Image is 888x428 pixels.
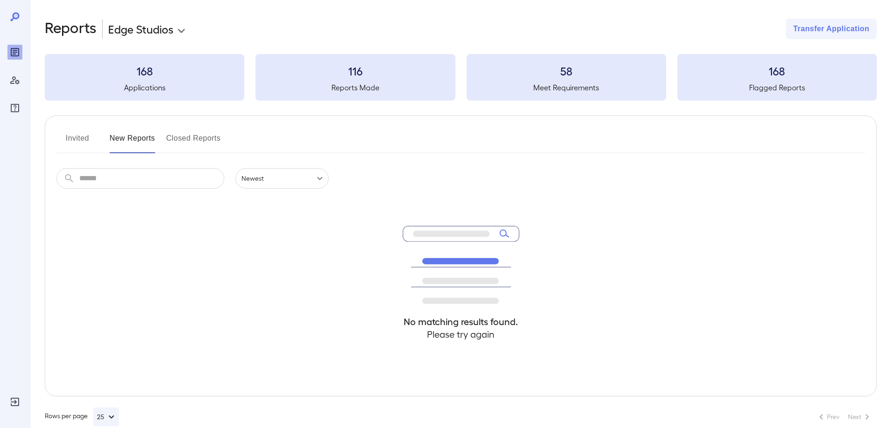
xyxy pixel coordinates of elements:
h4: No matching results found. [403,315,519,328]
button: 25 [93,408,119,426]
h4: Please try again [403,328,519,340]
div: Reports [7,45,22,60]
h5: Reports Made [255,82,455,93]
summary: 168Applications116Reports Made58Meet Requirements168Flagged Reports [45,54,877,101]
div: Manage Users [7,73,22,88]
p: Edge Studios [108,21,173,36]
h5: Flagged Reports [677,82,877,93]
h5: Applications [45,82,244,93]
h3: 58 [467,63,666,78]
button: Transfer Application [786,19,877,39]
button: New Reports [110,131,155,153]
nav: pagination navigation [812,409,877,424]
h2: Reports [45,19,96,39]
h3: 168 [45,63,244,78]
div: Log Out [7,394,22,409]
h3: 116 [255,63,455,78]
h5: Meet Requirements [467,82,666,93]
button: Invited [56,131,98,153]
button: Closed Reports [166,131,221,153]
h3: 168 [677,63,877,78]
div: FAQ [7,101,22,115]
div: Rows per page [45,408,119,426]
div: Newest [235,168,329,189]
